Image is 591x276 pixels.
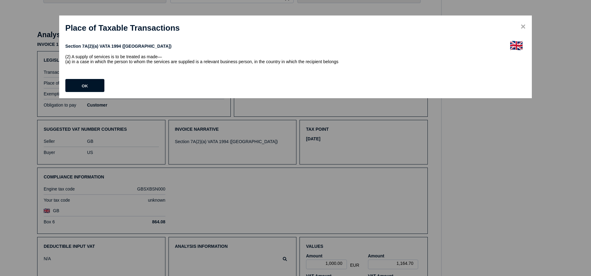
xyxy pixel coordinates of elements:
h1: Place of Taxable Transactions [65,23,526,33]
span: × [521,22,526,32]
button: OK [65,79,104,92]
h5: Section 7A(2)(a) VATA 1994 ([GEOGRAPHIC_DATA]) [65,41,507,51]
img: gb.png [510,41,523,50]
label: (2) A supply of services is to be treated as made— (a) in a case in which the person to whom the ... [65,54,507,64]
